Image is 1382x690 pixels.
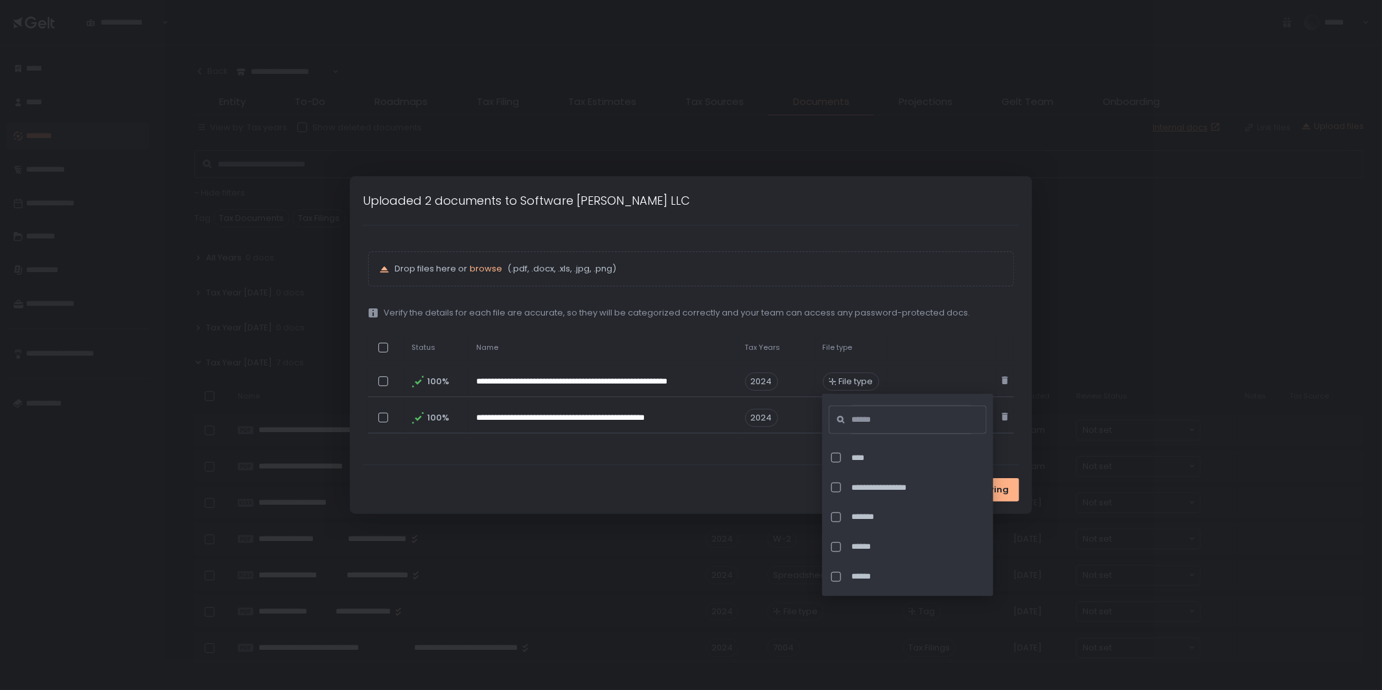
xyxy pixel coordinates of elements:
span: Tax Years [745,343,781,352]
button: browse [470,263,502,275]
span: browse [470,262,502,275]
span: File type [839,376,873,387]
span: File type [823,343,853,352]
span: 100% [427,412,448,424]
span: Status [411,343,435,352]
h1: Uploaded 2 documents to Software [PERSON_NAME] LLC [363,192,690,209]
span: Verify the details for each file are accurate, so they will be categorized correctly and your tea... [384,307,970,319]
p: Drop files here or [395,263,1002,275]
span: Name [476,343,498,352]
span: 2024 [745,373,778,391]
span: 100% [427,376,448,387]
span: (.pdf, .docx, .xls, .jpg, .png) [505,263,616,275]
span: 2024 [745,409,778,427]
